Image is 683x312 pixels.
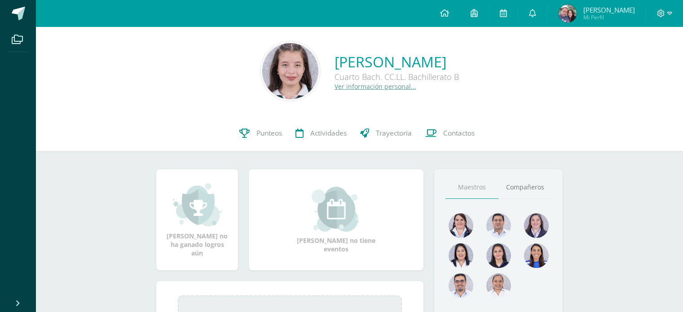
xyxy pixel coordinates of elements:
span: Contactos [443,128,475,138]
span: Mi Perfil [583,13,635,21]
a: [PERSON_NAME] [335,52,459,71]
img: d7e5c2396c5f3fa28fb3fdc28ee4ddbd.png [262,43,318,99]
div: [PERSON_NAME] no tiene eventos [291,187,381,253]
img: achievement_small.png [173,182,222,227]
span: [PERSON_NAME] [583,5,635,14]
img: 5b1461e84b32f3e9a12355c7ee942746.png [449,213,473,238]
img: 6bc5668d4199ea03c0854e21131151f7.png [486,243,511,268]
img: c717c6dd901b269d3ae6ea341d867eaf.png [449,273,473,298]
img: d869f4b24ccbd30dc0e31b0593f8f022.png [486,273,511,298]
span: Trayectoria [376,128,412,138]
div: [PERSON_NAME] no ha ganado logros aún [165,182,229,257]
a: Compañeros [498,176,551,199]
a: Punteos [233,115,289,151]
span: Actividades [310,128,347,138]
img: 0580b9beee8b50b4e2a2441e05bb36d6.png [449,243,473,268]
a: Actividades [289,115,353,151]
img: event_small.png [312,187,361,232]
a: Trayectoria [353,115,419,151]
a: Maestros [445,176,498,199]
img: c3579e79d07ed16708d7cededde04bff.png [524,213,549,238]
img: b381bdac4676c95086dea37a46e4db4c.png [559,4,577,22]
span: Punteos [256,128,282,138]
div: Cuarto Bach. CC.LL. Bachillerato B [335,71,459,82]
img: a5c04a697988ad129bdf05b8f922df21.png [524,243,549,268]
a: Contactos [419,115,481,151]
a: Ver información personal... [335,82,416,91]
img: 9a0812c6f881ddad7942b4244ed4a083.png [486,213,511,238]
